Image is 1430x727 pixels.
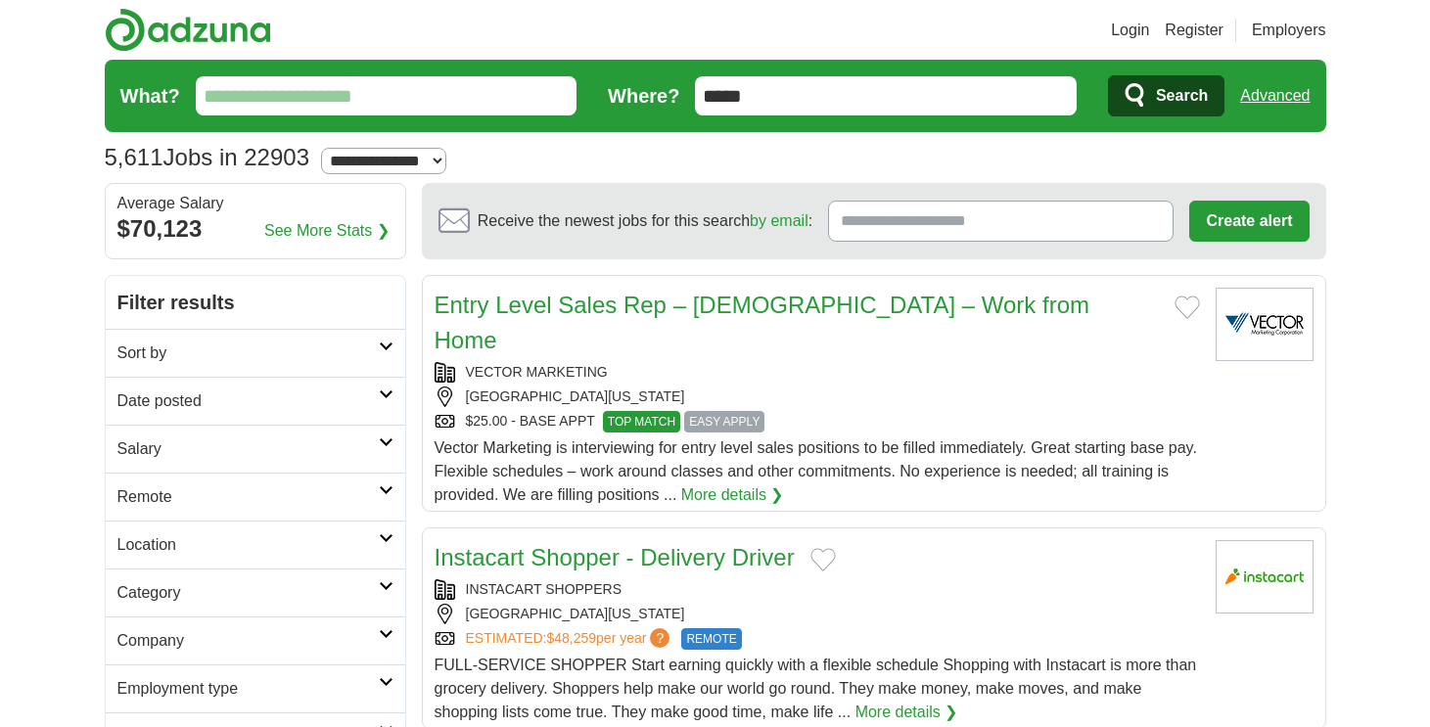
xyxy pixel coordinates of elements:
img: Adzuna logo [105,8,271,52]
img: Vector Marketing logo [1216,288,1314,361]
a: Employers [1252,19,1326,42]
a: Category [106,568,405,616]
h2: Employment type [117,677,379,701]
a: Login [1111,19,1149,42]
img: Instacart logo [1216,540,1314,613]
h2: Company [117,629,379,653]
div: $25.00 - BASE APPT [435,411,1200,432]
span: Receive the newest jobs for this search : [478,209,812,233]
h2: Filter results [106,276,405,329]
a: by email [750,212,808,229]
h2: Category [117,581,379,605]
a: Salary [106,425,405,473]
button: Create alert [1189,201,1309,242]
a: ESTIMATED:$48,259per year? [466,628,674,650]
a: Sort by [106,329,405,377]
h2: Location [117,533,379,557]
span: REMOTE [681,628,741,650]
label: Where? [608,81,679,111]
a: More details ❯ [855,701,958,724]
span: FULL-SERVICE SHOPPER Start earning quickly with a flexible schedule Shopping with Instacart is mo... [435,657,1197,720]
span: TOP MATCH [603,411,680,432]
span: 5,611 [105,140,163,175]
a: INSTACART SHOPPERS [466,581,622,597]
a: Employment type [106,664,405,712]
a: Location [106,521,405,568]
a: More details ❯ [681,483,784,507]
a: Entry Level Sales Rep – [DEMOGRAPHIC_DATA] – Work from Home [435,292,1090,353]
span: $48,259 [546,630,596,646]
label: What? [120,81,180,111]
a: Instacart Shopper - Delivery Driver [435,544,795,570]
a: See More Stats ❯ [264,219,390,243]
button: Search [1108,75,1224,116]
h2: Salary [117,437,379,461]
h2: Sort by [117,341,379,365]
a: Advanced [1240,76,1310,115]
div: Average Salary [117,196,393,211]
span: ? [650,628,669,648]
span: Search [1156,76,1208,115]
h2: Remote [117,485,379,509]
div: [GEOGRAPHIC_DATA][US_STATE] [435,386,1200,407]
a: VECTOR MARKETING [466,364,608,380]
a: Register [1165,19,1223,42]
span: EASY APPLY [684,411,764,432]
h2: Date posted [117,389,379,413]
a: Company [106,616,405,664]
div: [GEOGRAPHIC_DATA][US_STATE] [435,604,1200,624]
h1: Jobs in 22903 [105,144,310,170]
div: $70,123 [117,211,393,247]
a: Remote [106,473,405,521]
a: Date posted [106,377,405,425]
button: Add to favorite jobs [810,548,836,571]
button: Add to favorite jobs [1175,295,1200,319]
span: Vector Marketing is interviewing for entry level sales positions to be filled immediately. Great ... [435,439,1197,503]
